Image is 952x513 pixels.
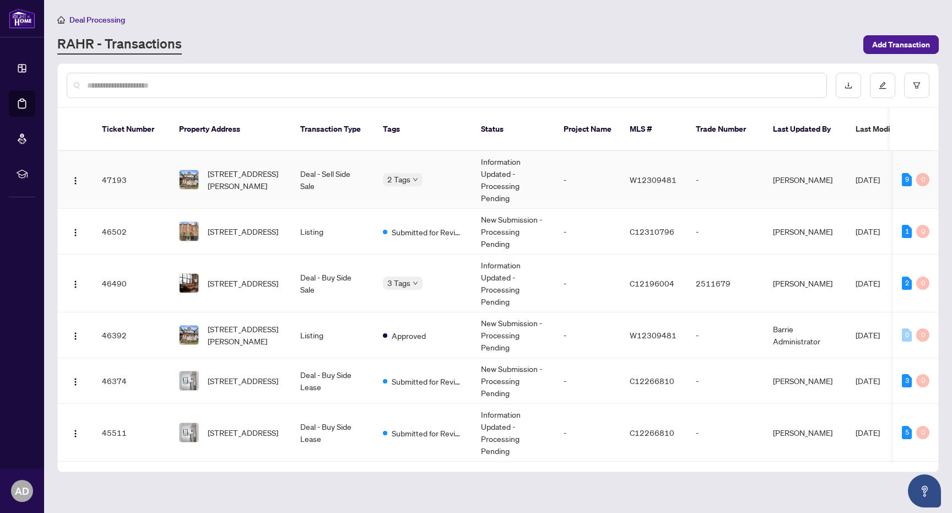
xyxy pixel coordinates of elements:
span: C12266810 [630,376,674,386]
span: [DATE] [856,330,880,340]
th: Trade Number [687,108,764,151]
td: New Submission - Processing Pending [472,209,555,255]
td: New Submission - Processing Pending [472,358,555,404]
td: - [687,209,764,255]
button: download [836,73,861,98]
td: 46374 [93,358,170,404]
div: 5 [902,426,912,439]
span: AD [15,483,29,499]
img: Logo [71,176,80,185]
button: Logo [67,274,84,292]
div: 9 [902,173,912,186]
img: thumbnail-img [180,170,198,189]
span: Approved [392,330,426,342]
button: Logo [67,223,84,240]
td: [PERSON_NAME] [764,358,847,404]
span: Submitted for Review [392,427,463,439]
button: Logo [67,171,84,188]
td: Deal - Sell Side Sale [291,151,374,209]
td: Information Updated - Processing Pending [472,255,555,312]
div: 0 [916,173,929,186]
span: 2 Tags [387,173,410,186]
td: - [555,151,621,209]
span: C12266810 [630,428,674,438]
td: - [687,404,764,462]
img: thumbnail-img [180,274,198,293]
span: [DATE] [856,376,880,386]
img: thumbnail-img [180,326,198,344]
img: Logo [71,429,80,438]
span: [STREET_ADDRESS][PERSON_NAME] [208,168,283,192]
td: [PERSON_NAME] [764,209,847,255]
td: Barrie Administrator [764,312,847,358]
img: Logo [71,228,80,237]
th: MLS # [621,108,687,151]
td: - [555,358,621,404]
td: 46392 [93,312,170,358]
th: Transaction Type [291,108,374,151]
td: Listing [291,209,374,255]
div: 0 [902,328,912,342]
span: [DATE] [856,428,880,438]
td: [PERSON_NAME] [764,255,847,312]
span: W12309481 [630,330,677,340]
button: edit [870,73,895,98]
a: RAHR - Transactions [57,35,182,55]
span: [DATE] [856,175,880,185]
button: filter [904,73,929,98]
td: New Submission - Processing Pending [472,312,555,358]
td: - [555,312,621,358]
span: 3 Tags [387,277,410,289]
td: Information Updated - Processing Pending [472,404,555,462]
span: [DATE] [856,278,880,288]
span: Deal Processing [69,15,125,25]
span: [DATE] [856,226,880,236]
td: Deal - Buy Side Sale [291,255,374,312]
td: - [555,209,621,255]
span: down [413,280,418,286]
button: Logo [67,424,84,441]
span: [STREET_ADDRESS] [208,277,278,289]
td: 46502 [93,209,170,255]
img: Logo [71,280,80,289]
span: [STREET_ADDRESS] [208,225,278,237]
td: [PERSON_NAME] [764,404,847,462]
button: Add Transaction [863,35,939,54]
span: [STREET_ADDRESS] [208,426,278,439]
th: Last Updated By [764,108,847,151]
button: Logo [67,326,84,344]
span: W12309481 [630,175,677,185]
td: 46490 [93,255,170,312]
span: filter [913,82,921,89]
div: 1 [902,225,912,238]
td: 45511 [93,404,170,462]
td: 47193 [93,151,170,209]
span: Submitted for Review [392,375,463,387]
th: Project Name [555,108,621,151]
td: Deal - Buy Side Lease [291,358,374,404]
th: Property Address [170,108,291,151]
div: 2 [902,277,912,290]
img: thumbnail-img [180,423,198,442]
td: - [687,358,764,404]
img: Logo [71,377,80,386]
span: C12310796 [630,226,674,236]
div: 0 [916,426,929,439]
div: 3 [902,374,912,387]
img: logo [9,8,35,29]
td: Information Updated - Processing Pending [472,151,555,209]
td: Listing [291,312,374,358]
th: Status [472,108,555,151]
span: [STREET_ADDRESS][PERSON_NAME] [208,323,283,347]
span: Last Modified Date [856,123,923,135]
span: home [57,16,65,24]
td: Deal - Buy Side Lease [291,404,374,462]
span: download [845,82,852,89]
td: - [555,255,621,312]
span: [STREET_ADDRESS] [208,375,278,387]
td: - [687,151,764,209]
button: Open asap [908,474,941,507]
img: thumbnail-img [180,371,198,390]
span: Submitted for Review [392,226,463,238]
button: Logo [67,372,84,390]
